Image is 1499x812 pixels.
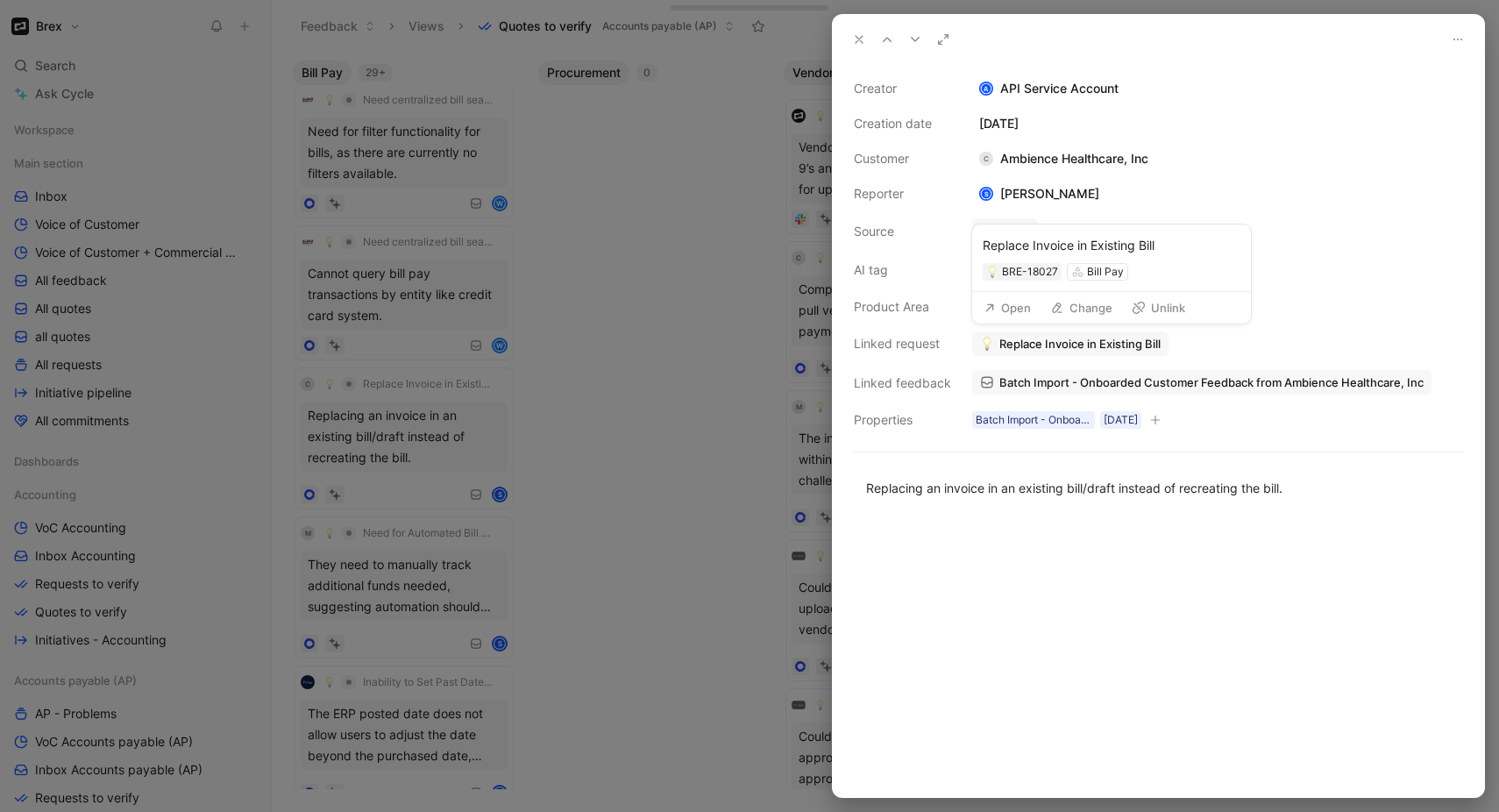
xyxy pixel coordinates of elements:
div: Reporter [854,183,951,204]
div: Batch Import - Onboarded Customer [976,411,1091,429]
span: Batch Import - Onboarded Customer Feedback from Ambience Healthcare, Inc [999,374,1424,390]
div: [DATE] [1104,411,1138,429]
a: Cycle [972,218,1038,243]
span: Replace Invoice in Existing Bill [999,336,1161,352]
div: Creator [854,78,951,99]
div: Product Area [854,296,951,317]
img: 💡 [980,337,994,351]
div: API Service Account [972,78,1463,99]
div: AI tag [854,260,951,281]
div: C [979,152,993,166]
div: Ambience Healthcare, Inc [972,148,1155,169]
div: Customer [854,148,951,169]
div: Linked feedback [854,373,951,394]
div: Properties [854,410,951,431]
div: A [981,83,992,95]
div: [DATE] [972,113,1463,134]
button: 💡Replace Invoice in Existing Bill [972,331,1169,356]
div: S [981,189,992,200]
div: Linked request [854,333,951,354]
div: Replacing an invoice in an existing bill/draft instead of recreating the bill. [866,479,1451,497]
div: [PERSON_NAME] [972,183,1106,204]
div: Source [854,221,951,242]
div: Creation date [854,113,951,134]
a: Batch Import - Onboarded Customer Feedback from Ambience Healthcare, Inc [972,370,1432,395]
